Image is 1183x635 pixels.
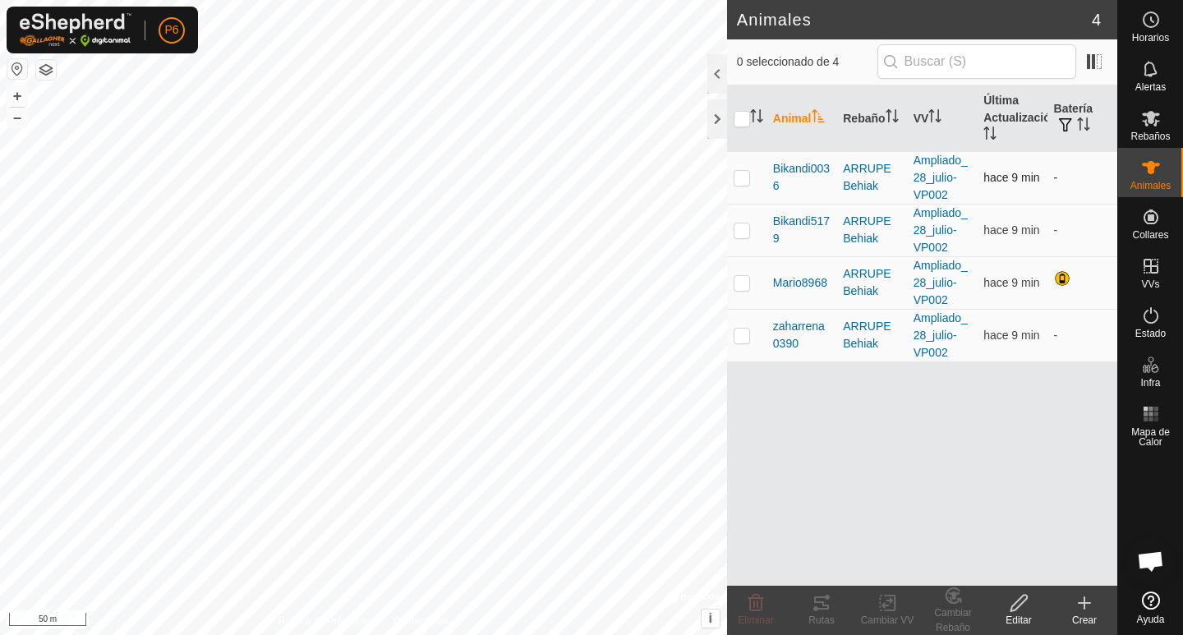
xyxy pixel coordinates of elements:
button: Capas del Mapa [36,60,56,80]
a: Ampliado_28_julio-VP002 [914,154,968,201]
button: – [7,108,27,127]
div: ARRUPE Behiak [843,318,900,352]
button: i [702,610,720,628]
span: Bikandi0036 [773,160,830,195]
span: Mario8968 [773,274,827,292]
p-sorticon: Activar para ordenar [928,112,941,125]
a: Ayuda [1118,585,1183,631]
div: Editar [986,613,1052,628]
h2: Animales [737,10,1092,30]
span: P6 [164,21,178,39]
a: Política de Privacidad [278,614,373,628]
span: Infra [1140,378,1160,388]
th: Rebaño [836,85,906,152]
th: VV [907,85,977,152]
p-sorticon: Activar para ordenar [750,112,763,125]
a: Contáctenos [393,614,448,628]
div: ARRUPE Behiak [843,265,900,300]
span: Collares [1132,230,1168,240]
a: Chat abierto [1126,536,1176,586]
td: - [1047,151,1117,204]
span: VVs [1141,279,1159,289]
p-sorticon: Activar para ordenar [983,129,997,142]
td: - [1047,309,1117,361]
span: 0 seleccionado de 4 [737,53,877,71]
div: Crear [1052,613,1117,628]
img: Logo Gallagher [20,13,131,47]
span: Mapa de Calor [1122,427,1179,447]
div: Cambiar Rebaño [920,605,986,635]
button: + [7,86,27,106]
span: 4 [1092,7,1101,32]
span: 2 sept 2025, 7:33 [983,223,1039,237]
span: Rebaños [1130,131,1170,141]
p-sorticon: Activar para ordenar [886,112,899,125]
span: Horarios [1132,33,1169,43]
a: Ampliado_28_julio-VP002 [914,259,968,306]
span: Eliminar [738,614,773,626]
span: zaharrena0390 [773,318,830,352]
th: Batería [1047,85,1117,152]
span: 2 sept 2025, 7:33 [983,329,1039,342]
span: 2 sept 2025, 7:33 [983,276,1039,289]
a: Ampliado_28_julio-VP002 [914,206,968,254]
p-sorticon: Activar para ordenar [1077,120,1090,133]
th: Animal [766,85,836,152]
div: Rutas [789,613,854,628]
span: Ayuda [1137,614,1165,624]
span: Animales [1130,181,1171,191]
span: Estado [1135,329,1166,338]
span: Alertas [1135,82,1166,92]
span: i [709,611,712,625]
a: Ampliado_28_julio-VP002 [914,311,968,359]
span: Bikandi5179 [773,213,830,247]
p-sorticon: Activar para ordenar [812,112,825,125]
input: Buscar (S) [877,44,1076,79]
div: ARRUPE Behiak [843,160,900,195]
span: 2 sept 2025, 7:33 [983,171,1039,184]
th: Última Actualización [977,85,1047,152]
button: Restablecer Mapa [7,59,27,79]
div: Cambiar VV [854,613,920,628]
div: ARRUPE Behiak [843,213,900,247]
td: - [1047,204,1117,256]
